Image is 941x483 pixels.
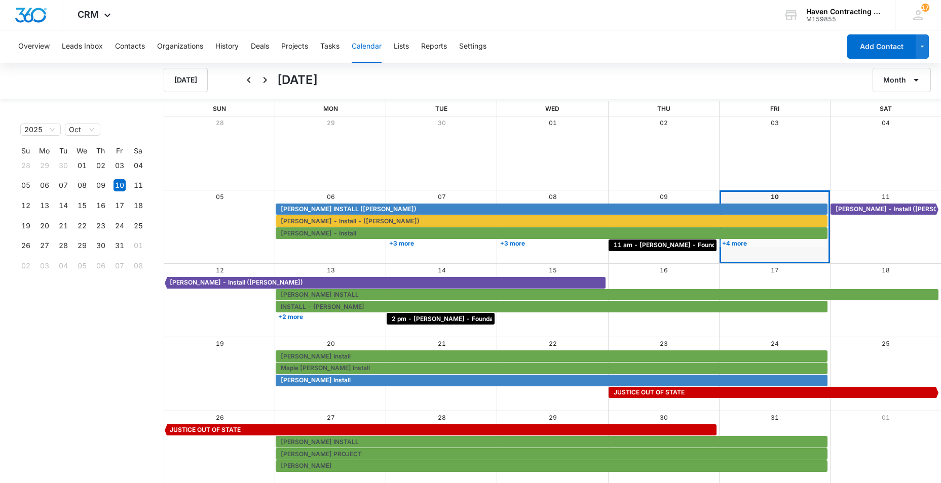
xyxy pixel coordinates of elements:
td: 2025-10-15 [72,195,91,216]
div: 23 [95,220,107,232]
a: 19 [216,340,224,347]
td: 2025-10-28 [54,236,72,256]
td: 2025-10-02 [91,155,110,176]
td: 2025-10-04 [129,155,147,176]
button: History [215,30,239,63]
button: Settings [459,30,486,63]
button: Add Contact [847,34,916,59]
button: Calendar [352,30,382,63]
span: Sun [213,105,226,112]
div: Greg Sharp Install [278,352,825,361]
div: 13 [39,199,51,212]
div: 28 [57,239,69,252]
span: INSTALL - [PERSON_NAME] [281,302,364,311]
span: 2025 [24,124,57,135]
td: 2025-10-21 [54,216,72,236]
td: 2025-10-13 [35,195,54,216]
a: 22 [549,340,557,347]
td: 2025-11-04 [54,256,72,276]
a: 01 [882,414,890,421]
div: 07 [57,179,69,191]
td: 2025-11-08 [129,256,147,276]
td: 2025-10-10 [110,176,129,196]
h1: [DATE] [277,71,318,89]
div: 08 [76,179,88,191]
div: 07 [114,260,126,272]
a: 11 [882,193,890,200]
a: 31 [771,414,779,421]
span: [PERSON_NAME] INSTALL ([PERSON_NAME]) [281,205,417,214]
td: 2025-10-25 [129,216,147,236]
td: 2025-10-17 [110,195,129,216]
a: 24 [771,340,779,347]
span: [PERSON_NAME] [281,461,332,470]
span: [PERSON_NAME] Install [281,376,351,385]
div: 29 [76,239,88,252]
button: Next [257,72,273,88]
div: 19 [20,220,32,232]
div: 27 [39,239,51,252]
td: 2025-11-01 [129,236,147,256]
div: 29 [39,159,51,172]
div: RON HAYNIE INSTALL [278,290,936,299]
th: Th [91,146,110,155]
span: [PERSON_NAME] PROJECT [281,450,362,459]
a: 27 [327,414,335,421]
a: 09 [660,193,668,200]
a: 28 [438,414,446,421]
div: 30 [57,159,69,172]
div: 10 [114,179,126,191]
div: 24 [114,220,126,232]
th: Fr [110,146,129,155]
div: 16 [95,199,107,212]
button: [DATE] [164,68,208,92]
div: 09 [95,179,107,191]
td: 2025-10-06 [35,176,54,196]
button: Deals [251,30,269,63]
div: 11 [132,179,144,191]
a: 12 [216,266,224,274]
span: 11 am - [PERSON_NAME] - Foundation - [GEOGRAPHIC_DATA] [614,240,802,250]
a: 29 [549,414,557,421]
button: Overview [18,30,50,63]
a: 08 [549,193,557,200]
a: 28 [216,119,224,127]
span: Mon [323,105,338,112]
div: 2 pm - Beverly Presley - Foundation - Mammoth Springs [389,314,492,324]
div: Barbara Dennis - Install - (Chris) [278,217,825,226]
a: 02 [660,119,668,127]
a: 23 [660,340,668,347]
div: 06 [95,260,107,272]
td: 2025-09-29 [35,155,54,176]
span: [PERSON_NAME] INSTALL [281,290,359,299]
div: 28 [20,159,32,172]
span: Wed [545,105,559,112]
div: account name [806,8,880,16]
a: 30 [660,414,668,421]
div: 21 [57,220,69,232]
div: 22 [76,220,88,232]
button: Contacts [115,30,145,63]
span: [PERSON_NAME] - Install [281,229,356,238]
div: 04 [57,260,69,272]
td: 2025-10-08 [72,176,91,196]
td: 2025-10-29 [72,236,91,256]
div: MARTIN PROJECT [278,450,825,459]
td: 2025-10-30 [91,236,110,256]
td: 2025-09-30 [54,155,72,176]
div: INSTALL - MARK TURNER [278,302,825,311]
td: 2025-10-14 [54,195,72,216]
a: 25 [882,340,890,347]
th: We [72,146,91,155]
td: 2025-10-03 [110,155,129,176]
button: Organizations [157,30,203,63]
td: 2025-10-24 [110,216,129,236]
td: 2025-10-31 [110,236,129,256]
span: [PERSON_NAME] - Install - ([PERSON_NAME]) [281,217,420,226]
div: 18 [132,199,144,212]
a: 17 [771,266,779,274]
span: [PERSON_NAME] Install [281,352,351,361]
span: Oct [69,124,96,135]
td: 2025-10-22 [72,216,91,236]
span: Sat [880,105,892,112]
